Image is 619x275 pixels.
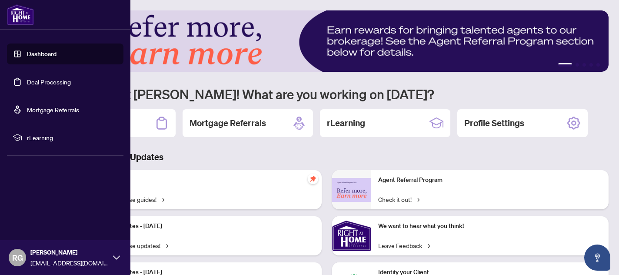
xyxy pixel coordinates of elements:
[378,241,430,250] a: Leave Feedback→
[45,10,609,72] img: Slide 0
[27,78,71,86] a: Deal Processing
[30,248,109,257] span: [PERSON_NAME]
[164,241,168,250] span: →
[584,245,610,271] button: Open asap
[596,63,600,67] button: 5
[582,63,586,67] button: 3
[45,86,609,102] h1: Welcome back [PERSON_NAME]! What are you working on [DATE]?
[27,133,117,142] span: rLearning
[190,117,266,129] h2: Mortgage Referrals
[589,63,593,67] button: 4
[576,63,579,67] button: 2
[91,175,315,185] p: Self-Help
[27,106,79,114] a: Mortgage Referrals
[464,117,524,129] h2: Profile Settings
[415,195,419,204] span: →
[378,195,419,204] a: Check it out!→
[327,117,365,129] h2: rLearning
[45,151,609,163] h3: Brokerage & Industry Updates
[160,195,164,204] span: →
[7,4,34,25] img: logo
[91,221,315,231] p: Platform Updates - [DATE]
[332,178,371,202] img: Agent Referral Program
[378,221,602,231] p: We want to hear what you think!
[558,63,572,67] button: 1
[308,174,318,184] span: pushpin
[378,175,602,185] p: Agent Referral Program
[30,258,109,268] span: [EMAIL_ADDRESS][DOMAIN_NAME]
[332,216,371,255] img: We want to hear what you think!
[12,252,23,264] span: RG
[426,241,430,250] span: →
[27,50,57,58] a: Dashboard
